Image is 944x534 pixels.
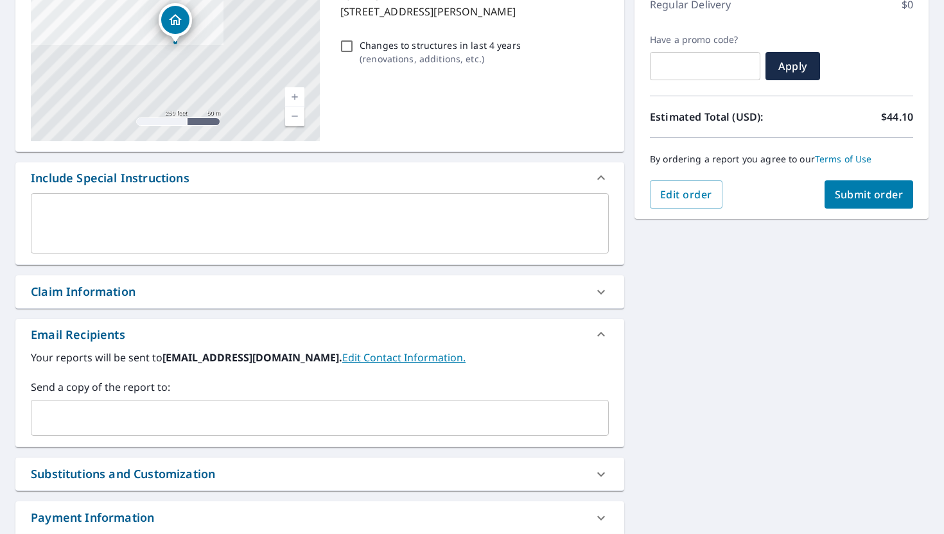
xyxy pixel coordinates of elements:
span: Submit order [835,187,904,202]
p: By ordering a report you agree to our [650,153,913,165]
b: [EMAIL_ADDRESS][DOMAIN_NAME]. [162,350,342,365]
div: Payment Information [15,501,624,534]
a: EditContactInfo [342,350,466,365]
button: Apply [765,52,820,80]
div: Email Recipients [15,319,624,350]
div: Substitutions and Customization [15,458,624,490]
p: ( renovations, additions, etc. ) [360,52,521,65]
p: $44.10 [881,109,913,125]
div: Include Special Instructions [15,162,624,193]
a: Current Level 17, Zoom Out [285,107,304,126]
button: Submit order [825,180,914,209]
div: Email Recipients [31,326,125,343]
span: Edit order [660,187,712,202]
div: Claim Information [15,275,624,308]
div: Include Special Instructions [31,169,189,187]
div: Claim Information [31,283,135,300]
div: Dropped pin, building 1, Residential property, 14790 E Eagle Dr Dewey, AZ 86327 [159,3,192,43]
p: [STREET_ADDRESS][PERSON_NAME] [340,4,604,19]
div: Payment Information [31,509,154,526]
p: Estimated Total (USD): [650,109,782,125]
span: Apply [776,59,810,73]
button: Edit order [650,180,722,209]
a: Terms of Use [815,153,872,165]
a: Current Level 17, Zoom In [285,87,304,107]
label: Send a copy of the report to: [31,379,609,395]
div: Substitutions and Customization [31,465,215,483]
p: Changes to structures in last 4 years [360,39,521,52]
label: Have a promo code? [650,34,760,46]
label: Your reports will be sent to [31,350,609,365]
